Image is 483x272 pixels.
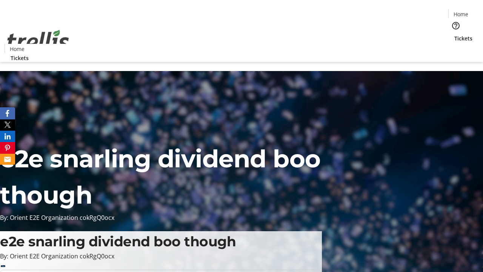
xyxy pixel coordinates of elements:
[5,45,29,53] a: Home
[5,54,35,62] a: Tickets
[454,10,468,18] span: Home
[448,42,463,57] button: Cart
[5,22,72,59] img: Orient E2E Organization cokRgQ0ocx's Logo
[448,18,463,33] button: Help
[10,45,25,53] span: Home
[11,54,29,62] span: Tickets
[449,10,473,18] a: Home
[448,34,478,42] a: Tickets
[454,34,472,42] span: Tickets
